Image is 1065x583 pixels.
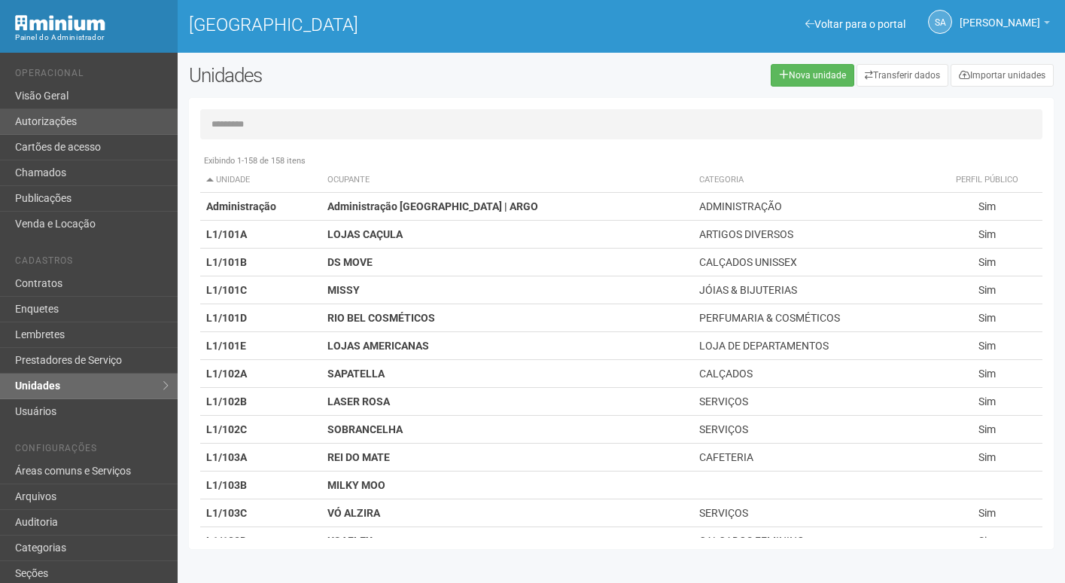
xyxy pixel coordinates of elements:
h2: Unidades [189,64,536,87]
strong: SAPATELLA [327,368,385,380]
a: Transferir dados [857,64,948,87]
li: Operacional [15,68,166,84]
img: Minium [15,15,105,31]
strong: RIO BEL COSMÉTICOS [327,312,435,324]
td: CALÇADOS UNISSEX [693,249,932,276]
strong: MILKY MOO [327,479,385,491]
strong: L1/103C [206,507,247,519]
td: CALÇADOS [693,360,932,388]
td: ARTIGOS DIVERSOS [693,221,932,249]
strong: Administração [206,200,276,212]
th: Perfil público: activate to sort column ascending [933,168,1042,193]
span: Sim [978,423,996,435]
td: SERVIÇOS [693,416,932,444]
span: Sim [978,368,996,380]
a: Importar unidades [951,64,1054,87]
strong: REI DO MATE [327,451,390,463]
th: Categoria: activate to sort column ascending [693,168,932,193]
div: Painel do Administrador [15,31,166,44]
td: CAFETERIA [693,444,932,472]
strong: L1/101A [206,228,247,240]
strong: LOJAS CAÇULA [327,228,403,240]
span: Sim [978,340,996,352]
span: Sim [978,228,996,240]
td: SERVIÇOS [693,388,932,416]
strong: LOJAS AMERICANAS [327,340,429,352]
strong: L1/102B [206,395,247,407]
strong: USAFLEX [327,535,373,547]
strong: Administração [GEOGRAPHIC_DATA] | ARGO [327,200,538,212]
strong: L1/101B [206,256,247,268]
li: Configurações [15,443,166,459]
td: LOJA DE DEPARTAMENTOS [693,332,932,360]
td: PERFUMARIA & COSMÉTICOS [693,304,932,332]
span: Silvio Anjos [960,2,1040,29]
td: ADMINISTRAÇÃO [693,193,932,221]
span: Sim [978,256,996,268]
span: Sim [978,312,996,324]
strong: MISSY [327,284,360,296]
a: Nova unidade [771,64,854,87]
span: Sim [978,200,996,212]
a: Voltar para o portal [805,18,905,30]
span: Sim [978,535,996,547]
strong: L1/103B [206,479,247,491]
strong: L1/101E [206,340,246,352]
strong: SOBRANCELHA [327,423,403,435]
strong: L1/101D [206,312,247,324]
th: Ocupante: activate to sort column ascending [321,168,693,193]
td: SERVIÇOS [693,499,932,527]
strong: L1/102C [206,423,247,435]
strong: L1/101C [206,284,247,296]
li: Cadastros [15,255,166,271]
a: SA [928,10,952,34]
h1: [GEOGRAPHIC_DATA] [189,15,610,35]
strong: L1/102A [206,368,247,380]
strong: VÓ ALZIRA [327,507,380,519]
span: Sim [978,395,996,407]
a: [PERSON_NAME] [960,19,1050,31]
span: Sim [978,451,996,463]
th: Unidade: activate to sort column descending [200,168,321,193]
td: JÓIAS & BIJUTERIAS [693,276,932,304]
span: Sim [978,284,996,296]
strong: DS MOVE [327,256,373,268]
strong: L1/103A [206,451,247,463]
td: CALÇADOS FEMININO [693,527,932,555]
div: Exibindo 1-158 de 158 itens [200,154,1042,168]
strong: LASER ROSA [327,395,390,407]
strong: L1/103D [206,535,247,547]
span: Sim [978,507,996,519]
